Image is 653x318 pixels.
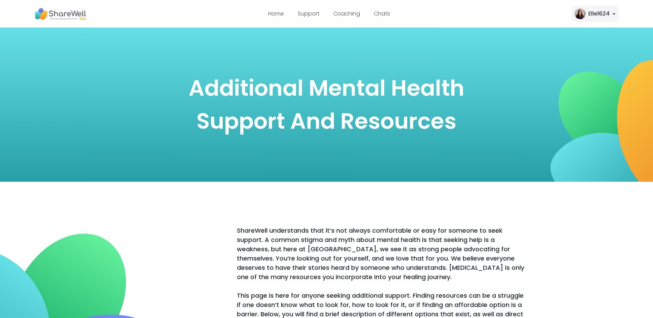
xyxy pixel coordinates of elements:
[575,8,586,19] img: Elle1624
[178,72,475,138] h1: Additional Mental Health Support and Resources
[298,10,319,18] a: Support
[268,10,284,18] a: Home
[34,4,86,23] img: ShareWell Nav Logo
[374,10,390,18] a: Chats
[333,10,360,18] a: Coaching
[588,10,610,18] div: Elle1624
